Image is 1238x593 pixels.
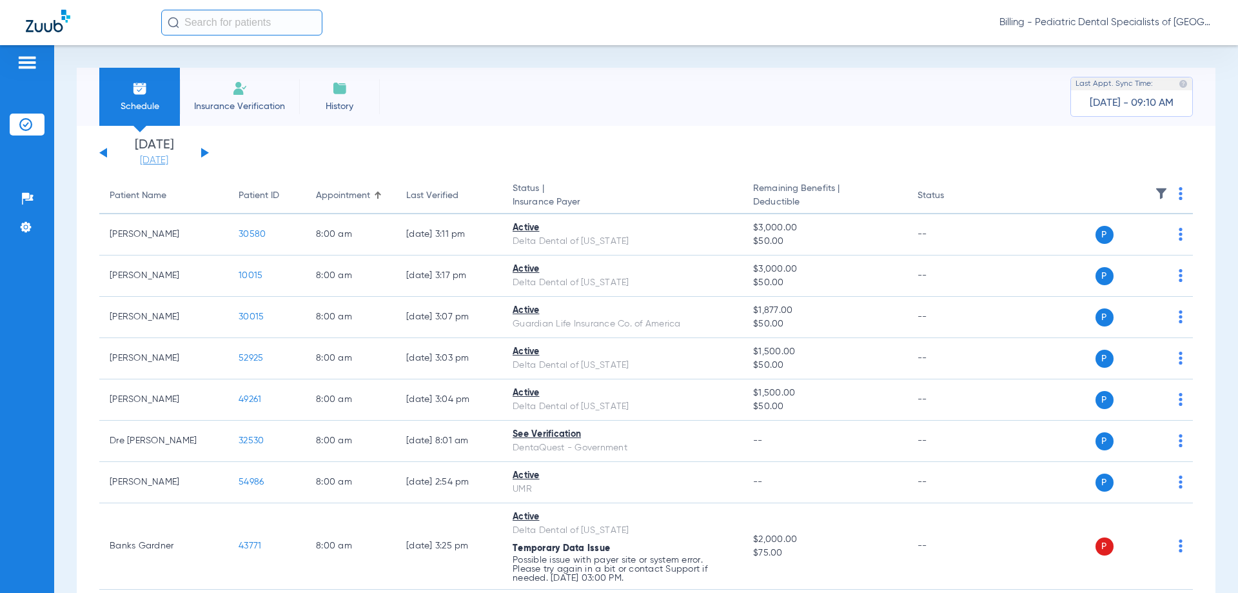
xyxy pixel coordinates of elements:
[502,178,743,214] th: Status |
[99,379,228,421] td: [PERSON_NAME]
[161,10,322,35] input: Search for patients
[1096,350,1114,368] span: P
[406,189,492,203] div: Last Verified
[1096,391,1114,409] span: P
[306,503,396,590] td: 8:00 AM
[396,503,502,590] td: [DATE] 3:25 PM
[99,421,228,462] td: Dre [PERSON_NAME]
[332,81,348,96] img: History
[1096,432,1114,450] span: P
[168,17,179,28] img: Search Icon
[513,441,732,455] div: DentaQuest - Government
[513,235,732,248] div: Delta Dental of [US_STATE]
[1076,77,1153,90] span: Last Appt. Sync Time:
[239,354,263,363] span: 52925
[1155,187,1168,200] img: filter.svg
[753,276,896,290] span: $50.00
[743,178,907,214] th: Remaining Benefits |
[753,221,896,235] span: $3,000.00
[1179,187,1183,200] img: group-dot-blue.svg
[306,214,396,256] td: 8:00 AM
[513,483,732,496] div: UMR
[753,263,896,276] span: $3,000.00
[513,304,732,317] div: Active
[99,503,228,590] td: Banks Gardner
[513,400,732,414] div: Delta Dental of [US_STATE]
[306,297,396,338] td: 8:00 AM
[406,189,458,203] div: Last Verified
[1179,352,1183,365] img: group-dot-blue.svg
[232,81,248,96] img: Manual Insurance Verification
[396,379,502,421] td: [DATE] 3:04 PM
[513,221,732,235] div: Active
[396,297,502,338] td: [DATE] 3:07 PM
[753,400,896,414] span: $50.00
[753,304,896,317] span: $1,877.00
[1174,531,1238,593] div: Chat Widget
[99,214,228,256] td: [PERSON_NAME]
[99,256,228,297] td: [PERSON_NAME]
[907,256,994,297] td: --
[239,541,261,550] span: 43771
[239,477,264,487] span: 54986
[907,462,994,503] td: --
[239,436,264,445] span: 32530
[753,235,896,248] span: $50.00
[907,503,994,590] td: --
[1096,267,1114,285] span: P
[99,462,228,503] td: [PERSON_NAME]
[513,387,732,400] div: Active
[907,379,994,421] td: --
[396,214,502,256] td: [DATE] 3:11 PM
[753,387,896,400] span: $1,500.00
[753,359,896,372] span: $50.00
[907,178,994,214] th: Status
[513,510,732,524] div: Active
[513,196,732,209] span: Insurance Payer
[513,359,732,372] div: Delta Dental of [US_STATE]
[316,189,370,203] div: Appointment
[1096,538,1114,556] span: P
[115,139,193,167] li: [DATE]
[1179,228,1183,241] img: group-dot-blue.svg
[1096,308,1114,327] span: P
[513,317,732,331] div: Guardian Life Insurance Co. of America
[1179,310,1183,323] img: group-dot-blue.svg
[306,462,396,503] td: 8:00 AM
[1096,226,1114,244] span: P
[239,271,262,280] span: 10015
[110,189,218,203] div: Patient Name
[239,395,261,404] span: 49261
[396,256,502,297] td: [DATE] 3:17 PM
[190,100,290,113] span: Insurance Verification
[110,189,166,203] div: Patient Name
[513,544,610,553] span: Temporary Data Issue
[1179,476,1183,488] img: group-dot-blue.svg
[115,154,193,167] a: [DATE]
[513,276,732,290] div: Delta Dental of [US_STATE]
[132,81,148,96] img: Schedule
[999,16,1212,29] span: Billing - Pediatric Dental Specialists of [GEOGRAPHIC_DATA][US_STATE]
[26,10,70,32] img: Zuub Logo
[1090,97,1174,110] span: [DATE] - 09:10 AM
[109,100,170,113] span: Schedule
[316,189,386,203] div: Appointment
[753,436,763,445] span: --
[513,345,732,359] div: Active
[309,100,370,113] span: History
[1096,474,1114,492] span: P
[306,379,396,421] td: 8:00 AM
[907,421,994,462] td: --
[907,297,994,338] td: --
[239,312,264,321] span: 30015
[753,547,896,560] span: $75.00
[99,297,228,338] td: [PERSON_NAME]
[753,317,896,331] span: $50.00
[99,338,228,379] td: [PERSON_NAME]
[1179,269,1183,282] img: group-dot-blue.svg
[306,421,396,462] td: 8:00 AM
[753,533,896,547] span: $2,000.00
[396,338,502,379] td: [DATE] 3:03 PM
[306,256,396,297] td: 8:00 AM
[1179,79,1188,88] img: last sync help info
